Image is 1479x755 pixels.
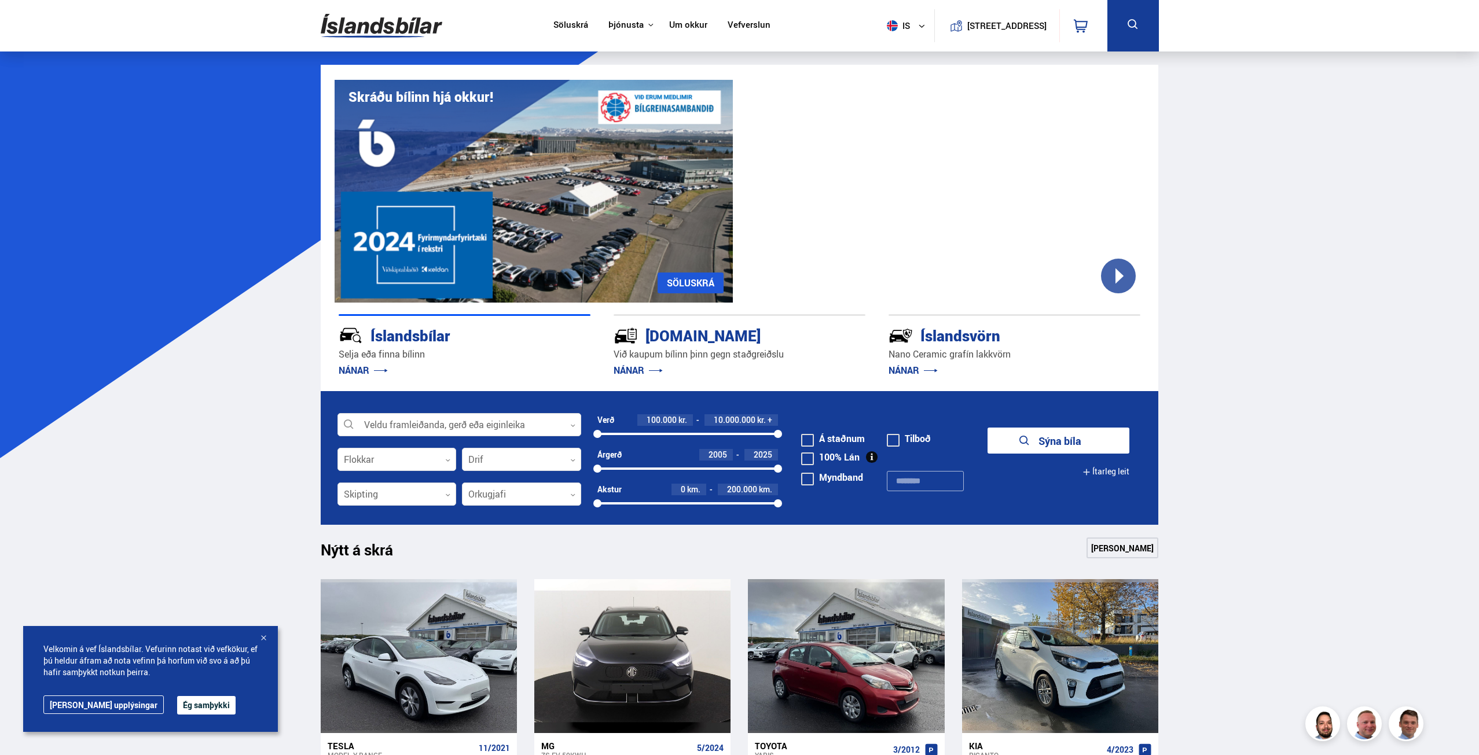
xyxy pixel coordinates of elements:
[614,364,663,377] a: NÁNAR
[1307,708,1342,743] img: nhp88E3Fdnt1Opn2.png
[681,484,685,495] span: 0
[9,5,44,39] button: Opna LiveChat spjallviðmót
[43,643,258,678] span: Velkomin á vef Íslandsbílar. Vefurinn notast við vefkökur, ef þú heldur áfram að nota vefinn þá h...
[43,695,164,714] a: [PERSON_NAME] upplýsingar
[328,741,474,751] div: Tesla
[889,348,1140,361] p: Nano Ceramic grafín lakkvörn
[988,428,1129,454] button: Sýna bíla
[882,9,934,43] button: is
[658,272,724,293] a: SÖLUSKRÁ
[339,348,590,361] p: Selja eða finna bílinn
[1107,745,1133,754] span: 4/2023
[339,364,388,377] a: NÁNAR
[941,9,1053,42] a: [STREET_ADDRESS]
[339,323,363,348] img: JRvxyua_JYH6wB4c.svg
[801,452,860,462] label: 100% Lán
[972,21,1043,31] button: [STREET_ADDRESS]
[597,485,622,494] div: Akstur
[553,20,588,32] a: Söluskrá
[757,415,766,425] span: kr.
[687,485,700,494] span: km.
[335,80,733,303] img: eKx6w-_Home_640_.png
[768,415,772,425] span: +
[714,414,755,425] span: 10.000.000
[339,325,549,345] div: Íslandsbílar
[1082,459,1129,485] button: Ítarleg leit
[882,20,911,31] span: is
[801,434,865,443] label: Á staðnum
[614,323,638,348] img: tr5P-W3DuiFaO7aO.svg
[889,323,913,348] img: -Svtn6bYgwAsiwNX.svg
[1087,537,1158,558] a: [PERSON_NAME]
[889,325,1099,345] div: Íslandsvörn
[755,741,888,751] div: Toyota
[728,20,770,32] a: Vefverslun
[608,20,644,31] button: Þjónusta
[969,741,1102,751] div: Kia
[759,485,772,494] span: km.
[541,741,692,751] div: MG
[889,364,938,377] a: NÁNAR
[1390,708,1425,743] img: FbJEzSuNWCJXmdc-.webp
[801,473,863,482] label: Myndband
[669,20,707,32] a: Um okkur
[727,484,757,495] span: 200.000
[697,743,724,753] span: 5/2024
[1349,708,1383,743] img: siFngHWaQ9KaOqBr.png
[614,325,824,345] div: [DOMAIN_NAME]
[348,89,493,105] h1: Skráðu bílinn hjá okkur!
[597,415,614,425] div: Verð
[177,696,236,715] button: Ég samþykki
[709,449,727,460] span: 2005
[678,415,687,425] span: kr.
[479,743,510,753] span: 11/2021
[887,434,931,443] label: Tilboð
[614,348,865,361] p: Við kaupum bílinn þinn gegn staðgreiðslu
[647,414,677,425] span: 100.000
[893,745,920,754] span: 3/2012
[597,450,622,459] div: Árgerð
[754,449,772,460] span: 2025
[321,7,442,45] img: G0Ugv5HjCgRt.svg
[887,20,898,31] img: svg+xml;base64,PHN2ZyB4bWxucz0iaHR0cDovL3d3dy53My5vcmcvMjAwMC9zdmciIHdpZHRoPSI1MTIiIGhlaWdodD0iNT...
[321,541,413,565] h1: Nýtt á skrá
